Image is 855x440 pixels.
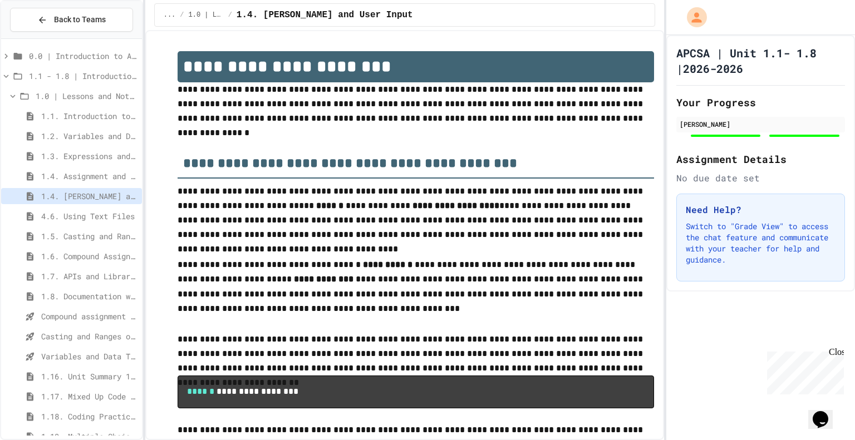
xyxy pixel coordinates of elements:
[41,230,137,242] span: 1.5. Casting and Ranges of Values
[41,350,137,362] span: Variables and Data Types - Quiz
[189,11,224,19] span: 1.0 | Lessons and Notes
[41,310,137,322] span: Compound assignment operators - Quiz
[41,150,137,162] span: 1.3. Expressions and Output [New]
[675,4,710,30] div: My Account
[680,119,842,129] div: [PERSON_NAME]
[237,8,413,22] span: 1.4. [PERSON_NAME] and User Input
[41,210,137,222] span: 4.6. Using Text Files
[41,170,137,182] span: 1.4. Assignment and Input
[686,203,836,216] h3: Need Help?
[676,151,845,167] h2: Assignment Details
[180,11,184,19] span: /
[36,90,137,102] span: 1.0 | Lessons and Notes
[41,250,137,262] span: 1.6. Compound Assignment Operators
[808,395,844,429] iframe: chat widget
[29,70,137,82] span: 1.1 - 1.8 | Introduction to Java
[41,110,137,122] span: 1.1. Introduction to Algorithms, Programming, and Compilers
[41,190,137,202] span: 1.4. [PERSON_NAME] and User Input
[29,50,137,62] span: 0.0 | Introduction to APCSA
[41,290,137,302] span: 1.8. Documentation with Comments and Preconditions
[10,8,133,32] button: Back to Teams
[54,14,106,26] span: Back to Teams
[676,171,845,185] div: No due date set
[41,390,137,402] span: 1.17. Mixed Up Code Practice 1.1-1.6
[4,4,77,71] div: Chat with us now!Close
[41,411,137,422] span: 1.18. Coding Practice 1a (1.1-1.6)
[41,330,137,342] span: Casting and Ranges of variables - Quiz
[41,130,137,142] span: 1.2. Variables and Data Types
[41,270,137,282] span: 1.7. APIs and Libraries
[763,347,844,394] iframe: chat widget
[164,11,176,19] span: ...
[686,221,836,265] p: Switch to "Grade View" to access the chat feature and communicate with your teacher for help and ...
[676,95,845,110] h2: Your Progress
[41,370,137,382] span: 1.16. Unit Summary 1a (1.1-1.6)
[228,11,232,19] span: /
[676,45,845,76] h1: APCSA | Unit 1.1- 1.8 |2026-2026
